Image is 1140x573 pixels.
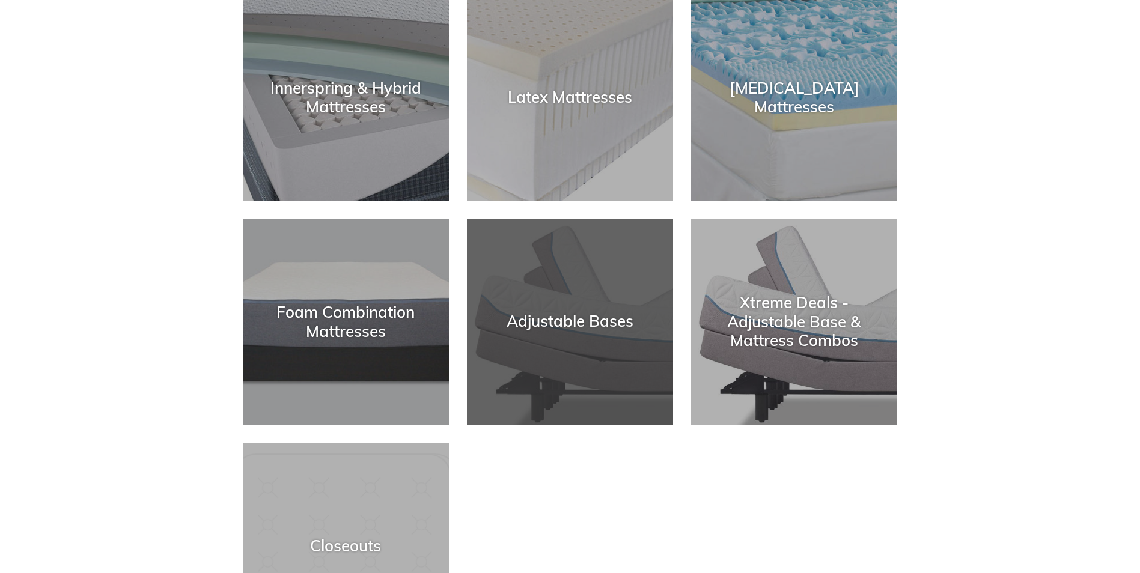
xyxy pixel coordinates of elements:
div: Closeouts [243,536,449,555]
div: [MEDICAL_DATA] Mattresses [691,79,897,116]
div: Xtreme Deals - Adjustable Base & Mattress Combos [691,294,897,350]
div: Latex Mattresses [467,88,673,107]
div: Innerspring & Hybrid Mattresses [243,79,449,116]
a: Xtreme Deals - Adjustable Base & Mattress Combos [691,219,897,425]
div: Foam Combination Mattresses [243,303,449,340]
div: Adjustable Bases [467,312,673,331]
a: Foam Combination Mattresses [243,219,449,425]
a: Adjustable Bases [467,219,673,425]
